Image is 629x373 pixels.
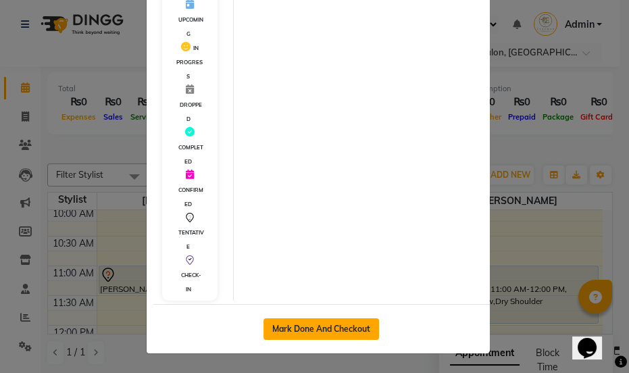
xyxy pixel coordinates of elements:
[176,45,203,80] span: IN PROGRESS
[178,16,203,37] span: UPCOMING
[180,101,202,122] span: DROPPED
[178,186,203,207] span: CONFIRMED
[263,318,379,340] button: Mark Done And Checkout
[178,229,204,250] span: TENTATIVE
[181,272,201,293] span: CHECK-IN
[178,144,203,165] span: COMPLETED
[572,319,615,359] iframe: chat widget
